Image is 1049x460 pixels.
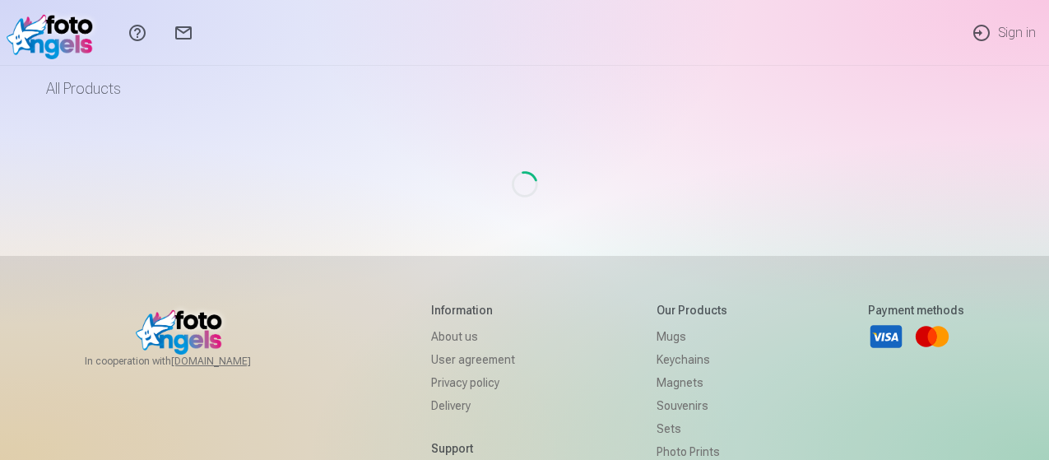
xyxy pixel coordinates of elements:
img: /v1 [7,7,101,59]
h5: Support [431,440,515,457]
a: Keychains [657,348,727,371]
h5: Information [431,302,515,318]
a: Privacy policy [431,371,515,394]
a: [DOMAIN_NAME] [171,355,290,368]
span: In cooperation with [85,355,290,368]
a: Magnets [657,371,727,394]
a: Mastercard [914,318,950,355]
a: About us [431,325,515,348]
a: Sets [657,417,727,440]
a: Delivery [431,394,515,417]
a: Mugs [657,325,727,348]
a: Visa [868,318,904,355]
a: User agreement [431,348,515,371]
a: Souvenirs [657,394,727,417]
h5: Our products [657,302,727,318]
h5: Payment methods [868,302,964,318]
